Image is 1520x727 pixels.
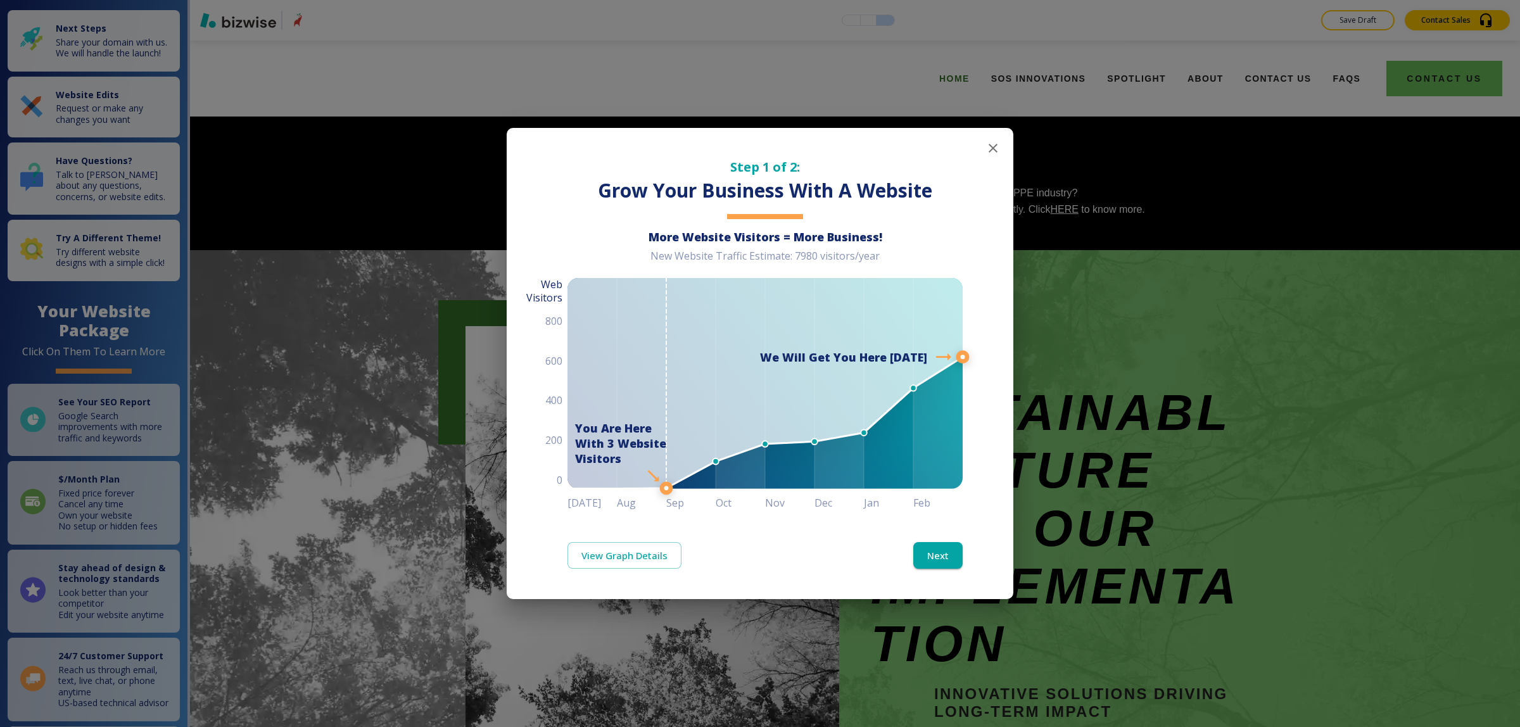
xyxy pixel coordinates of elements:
[666,494,716,512] h6: Sep
[913,542,963,569] button: Next
[864,494,913,512] h6: Jan
[765,494,814,512] h6: Nov
[567,494,617,512] h6: [DATE]
[567,229,963,244] h6: More Website Visitors = More Business!
[913,494,963,512] h6: Feb
[567,158,963,175] h5: Step 1 of 2:
[617,494,666,512] h6: Aug
[567,250,963,273] div: New Website Traffic Estimate: 7980 visitors/year
[814,494,864,512] h6: Dec
[567,178,963,204] h3: Grow Your Business With A Website
[567,542,681,569] a: View Graph Details
[716,494,765,512] h6: Oct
